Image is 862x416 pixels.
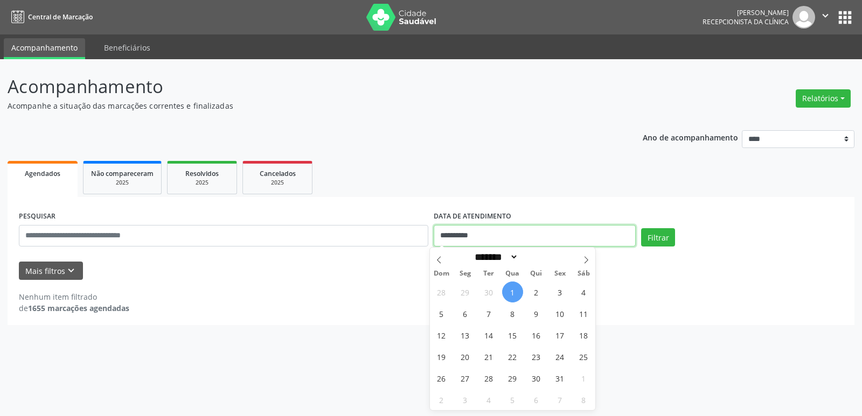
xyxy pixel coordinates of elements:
[28,303,129,313] strong: 1655 marcações agendadas
[793,6,815,29] img: img
[8,73,600,100] p: Acompanhamento
[431,303,452,324] span: Outubro 5, 2025
[8,8,93,26] a: Central de Marcação
[455,325,476,346] span: Outubro 13, 2025
[573,281,594,302] span: Outubro 4, 2025
[478,346,499,367] span: Outubro 21, 2025
[572,270,595,277] span: Sáb
[524,270,548,277] span: Qui
[550,368,571,389] span: Outubro 31, 2025
[703,17,789,26] span: Recepcionista da clínica
[526,303,547,324] span: Outubro 9, 2025
[478,303,499,324] span: Outubro 7, 2025
[175,179,229,187] div: 2025
[573,325,594,346] span: Outubro 18, 2025
[19,262,83,280] button: Mais filtroskeyboard_arrow_down
[478,281,499,302] span: Setembro 30, 2025
[19,208,55,225] label: PESQUISAR
[836,8,854,27] button: apps
[431,346,452,367] span: Outubro 19, 2025
[703,8,789,17] div: [PERSON_NAME]
[478,368,499,389] span: Outubro 28, 2025
[477,270,500,277] span: Ter
[573,346,594,367] span: Outubro 25, 2025
[526,389,547,410] span: Novembro 6, 2025
[573,389,594,410] span: Novembro 8, 2025
[478,389,499,410] span: Novembro 4, 2025
[550,325,571,346] span: Outubro 17, 2025
[526,346,547,367] span: Outubro 23, 2025
[65,265,77,277] i: keyboard_arrow_down
[502,389,523,410] span: Novembro 5, 2025
[819,10,831,22] i: 
[19,291,129,302] div: Nenhum item filtrado
[573,368,594,389] span: Novembro 1, 2025
[91,179,154,187] div: 2025
[431,389,452,410] span: Novembro 2, 2025
[526,325,547,346] span: Outubro 16, 2025
[8,100,600,111] p: Acompanhe a situação das marcações correntes e finalizadas
[91,169,154,178] span: Não compareceram
[28,12,93,22] span: Central de Marcação
[643,130,738,144] p: Ano de acompanhamento
[796,89,851,108] button: Relatórios
[96,38,158,57] a: Beneficiários
[502,368,523,389] span: Outubro 29, 2025
[550,281,571,302] span: Outubro 3, 2025
[455,303,476,324] span: Outubro 6, 2025
[471,251,519,263] select: Month
[502,346,523,367] span: Outubro 22, 2025
[19,302,129,314] div: de
[478,325,499,346] span: Outubro 14, 2025
[25,169,60,178] span: Agendados
[550,303,571,324] span: Outubro 10, 2025
[431,368,452,389] span: Outubro 26, 2025
[550,389,571,410] span: Novembro 7, 2025
[641,228,675,246] button: Filtrar
[500,270,524,277] span: Qua
[502,325,523,346] span: Outubro 15, 2025
[502,303,523,324] span: Outubro 8, 2025
[431,325,452,346] span: Outubro 12, 2025
[260,169,296,178] span: Cancelados
[526,368,547,389] span: Outubro 30, 2025
[434,208,511,225] label: DATA DE ATENDIMENTO
[548,270,572,277] span: Sex
[815,6,836,29] button: 
[455,346,476,367] span: Outubro 20, 2025
[573,303,594,324] span: Outubro 11, 2025
[526,281,547,302] span: Outubro 2, 2025
[502,281,523,302] span: Outubro 1, 2025
[430,270,454,277] span: Dom
[550,346,571,367] span: Outubro 24, 2025
[455,389,476,410] span: Novembro 3, 2025
[453,270,477,277] span: Seg
[251,179,304,187] div: 2025
[4,38,85,59] a: Acompanhamento
[455,281,476,302] span: Setembro 29, 2025
[455,368,476,389] span: Outubro 27, 2025
[518,251,554,263] input: Year
[185,169,219,178] span: Resolvidos
[431,281,452,302] span: Setembro 28, 2025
